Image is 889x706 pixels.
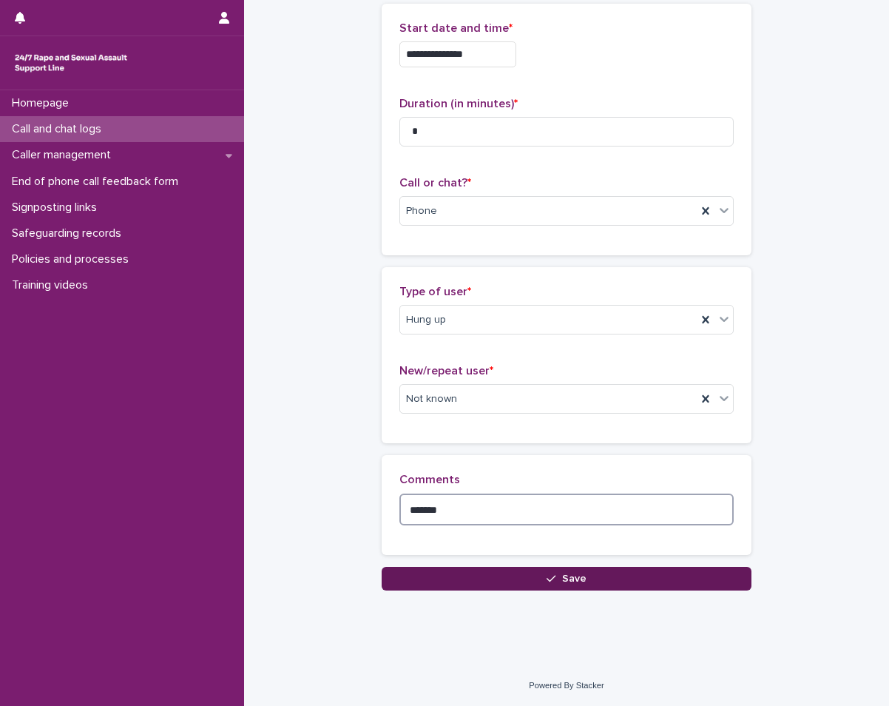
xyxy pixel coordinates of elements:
p: End of phone call feedback form [6,175,190,189]
span: Not known [406,391,457,407]
a: Powered By Stacker [529,681,604,690]
span: Call or chat? [399,177,471,189]
p: Caller management [6,148,123,162]
span: Comments [399,474,460,485]
span: Save [562,574,587,584]
p: Call and chat logs [6,122,113,136]
span: Hung up [406,312,446,328]
p: Safeguarding records [6,226,133,241]
span: Type of user [399,286,471,297]
span: Duration (in minutes) [399,98,518,110]
p: Homepage [6,96,81,110]
p: Training videos [6,278,100,292]
p: Signposting links [6,201,109,215]
img: rhQMoQhaT3yELyF149Cw [12,48,130,78]
span: New/repeat user [399,365,493,377]
span: Phone [406,204,437,219]
button: Save [382,567,751,591]
span: Start date and time [399,22,513,34]
p: Policies and processes [6,252,141,266]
